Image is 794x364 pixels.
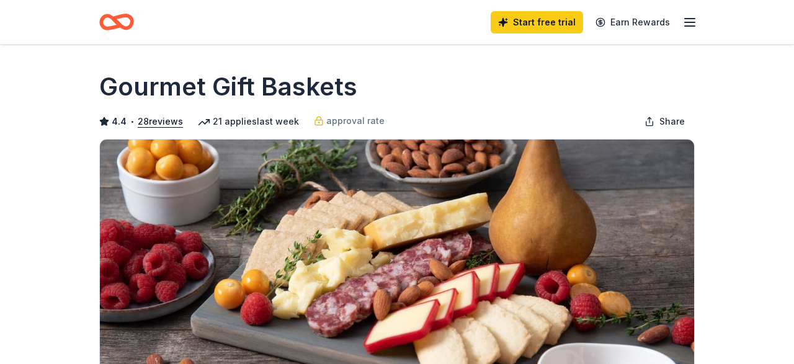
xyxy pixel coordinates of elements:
a: Home [99,7,134,37]
span: Share [659,114,685,129]
a: Start free trial [491,11,583,33]
a: approval rate [314,113,385,128]
div: 21 applies last week [198,114,299,129]
button: 28reviews [138,114,183,129]
a: Earn Rewards [588,11,677,33]
span: • [130,117,135,127]
span: 4.4 [112,114,127,129]
h1: Gourmet Gift Baskets [99,69,357,104]
button: Share [635,109,695,134]
span: approval rate [326,113,385,128]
